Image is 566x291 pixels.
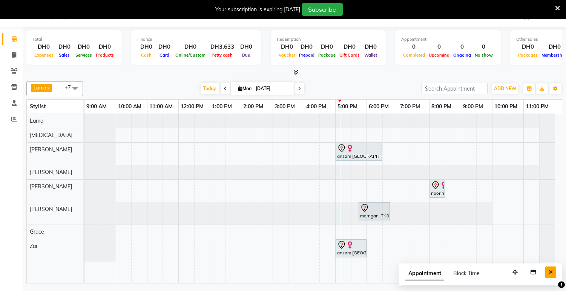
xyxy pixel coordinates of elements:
span: Appointment [405,267,444,280]
div: 0 [473,43,495,51]
span: Package [316,52,337,58]
span: Mon [237,86,254,91]
span: Zai [30,243,37,249]
div: morrigan, TK03, 05:45 PM-06:45 PM, Gelish Pedicure [359,203,389,219]
span: Grace [30,228,44,235]
div: Redemption [277,36,380,43]
span: Sales [57,52,72,58]
span: Petty cash [210,52,235,58]
div: DH0 [173,43,207,51]
a: 11:00 AM [147,101,175,112]
span: Ongoing [451,52,473,58]
div: DH0 [362,43,380,51]
button: ADD NEW [492,83,518,94]
div: DH0 [74,43,94,51]
span: Packages [516,52,540,58]
span: Due [241,52,252,58]
a: 10:00 AM [116,101,143,112]
div: Appointment [401,36,495,43]
div: DH3,633 [207,43,237,51]
a: 9:00 AM [84,101,109,112]
div: Total [32,36,116,43]
span: +7 [65,84,77,90]
div: Finance [137,36,255,43]
a: 3:00 PM [273,101,297,112]
span: Cash [139,52,153,58]
div: ansam [GEOGRAPHIC_DATA], TK01, 05:00 PM-06:30 PM, Blowdry Wavy [336,144,381,160]
span: Voucher [277,52,297,58]
span: Prepaid [297,52,316,58]
input: Search Appointment [422,83,488,94]
a: 5:00 PM [336,101,359,112]
div: DH0 [337,43,362,51]
span: Today [201,83,219,94]
div: 0 [451,43,473,51]
span: Wallet [362,52,379,58]
div: DH0 [32,43,55,51]
a: 9:00 PM [461,101,485,112]
div: DH0 [155,43,173,51]
a: 8:00 PM [430,101,454,112]
span: No show [473,52,495,58]
span: Lama [34,85,46,91]
span: [PERSON_NAME] [30,183,72,190]
a: x [46,85,50,91]
span: Expenses [32,52,55,58]
span: Completed [401,52,427,58]
span: Block Time [453,270,480,277]
div: DH0 [237,43,255,51]
div: DH0 [277,43,297,51]
span: Stylist [30,103,46,110]
div: ansam [GEOGRAPHIC_DATA], 05:00 PM-06:00 PM, Spa Pedicure [336,240,366,256]
div: Your subscription is expiring [DATE] [216,6,301,14]
span: [PERSON_NAME] [30,169,72,176]
button: Subscribe [302,3,343,16]
div: 0 [401,43,427,51]
span: Upcoming [427,52,451,58]
span: [PERSON_NAME] [30,206,72,212]
span: ADD NEW [494,86,516,91]
span: Services [74,52,94,58]
div: DH0 [316,43,337,51]
div: 0 [427,43,451,51]
a: 7:00 PM [398,101,422,112]
span: Online/Custom [173,52,207,58]
div: noor new, TK02, 08:00 PM-08:30 PM, Gelish Removal [430,181,444,197]
a: 6:00 PM [367,101,391,112]
div: DH0 [516,43,540,51]
a: 2:00 PM [241,101,265,112]
a: 12:00 PM [179,101,206,112]
div: DH0 [55,43,74,51]
div: DH0 [297,43,316,51]
div: DH0 [137,43,155,51]
span: Gift Cards [337,52,362,58]
span: [PERSON_NAME] [30,146,72,153]
a: 4:00 PM [304,101,328,112]
span: Products [94,52,116,58]
span: Lama [30,117,43,124]
input: 2025-09-01 [254,83,291,94]
a: 10:00 PM [492,101,519,112]
span: [MEDICAL_DATA] [30,132,72,139]
button: Close [545,266,556,278]
div: DH0 [94,43,116,51]
a: 11:00 PM [524,101,551,112]
span: Card [158,52,171,58]
a: 1:00 PM [210,101,234,112]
